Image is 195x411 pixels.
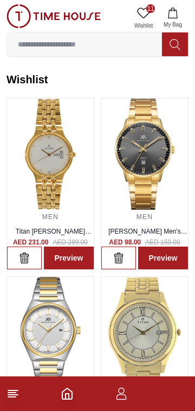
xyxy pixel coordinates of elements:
[6,4,101,28] img: ...
[136,213,153,221] a: MEN
[53,238,88,247] span: AED 289.00
[7,98,94,210] img: ...
[42,213,58,221] a: MEN
[157,4,188,32] button: My Bag
[138,247,188,269] a: Preview
[44,247,94,269] a: Preview
[130,4,157,32] a: 11Wishlist
[159,21,186,29] span: My Bag
[146,4,155,13] span: 11
[13,238,48,247] h4: AED 231.00
[109,238,141,247] h4: AED 98.00
[7,277,94,388] img: ...
[6,72,188,87] h2: Wishlist
[130,22,157,30] span: Wishlist
[61,387,74,400] a: Home
[101,98,188,210] img: ...
[101,277,188,388] img: ...
[107,228,187,253] a: [PERSON_NAME] Men's Black Dial Analog Watch - K22010-GBGB
[145,238,180,247] span: AED 150.00
[9,228,92,261] a: Titan [PERSON_NAME] Men’S Quartz Analog Watch – White Dial, Gold Stainless-Steel Bracelet - 1107YM07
